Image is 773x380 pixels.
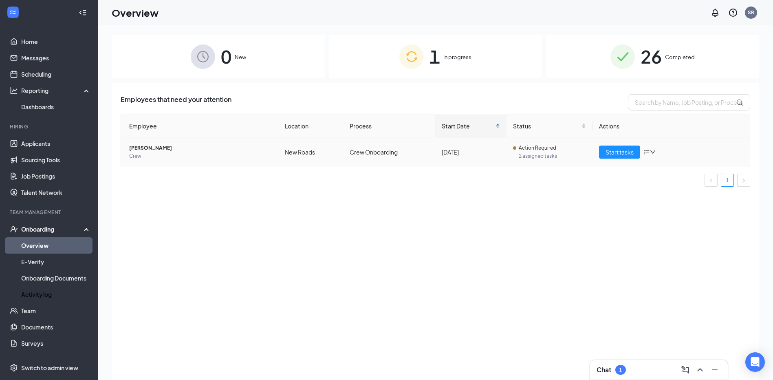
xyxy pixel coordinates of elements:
[21,33,91,50] a: Home
[710,8,720,18] svg: Notifications
[748,9,754,16] div: SR
[597,365,611,374] h3: Chat
[599,146,640,159] button: Start tasks
[9,8,17,16] svg: WorkstreamLogo
[681,365,690,375] svg: ComposeMessage
[21,66,91,82] a: Scheduling
[343,137,435,167] td: Crew Onboarding
[112,6,159,20] h1: Overview
[643,149,650,155] span: bars
[21,50,91,66] a: Messages
[221,42,231,71] span: 0
[129,144,272,152] span: [PERSON_NAME]
[728,8,738,18] svg: QuestionInfo
[513,122,580,130] span: Status
[10,364,18,372] svg: Settings
[21,135,91,152] a: Applicants
[21,364,78,372] div: Switch to admin view
[442,148,500,157] div: [DATE]
[606,148,634,157] span: Start tasks
[21,335,91,351] a: Surveys
[10,86,18,95] svg: Analysis
[121,115,278,137] th: Employee
[519,152,586,160] span: 2 assigned tasks
[708,363,721,376] button: Minimize
[737,174,750,187] li: Next Page
[507,115,592,137] th: Status
[278,115,344,137] th: Location
[235,53,246,61] span: New
[695,365,705,375] svg: ChevronUp
[10,225,18,233] svg: UserCheck
[429,42,440,71] span: 1
[665,53,695,61] span: Completed
[442,122,494,130] span: Start Date
[10,209,89,216] div: Team Management
[10,123,89,130] div: Hiring
[121,94,231,110] span: Employees that need your attention
[129,152,272,160] span: Crew
[21,168,91,184] a: Job Postings
[343,115,435,137] th: Process
[650,149,656,155] span: down
[741,178,746,183] span: right
[21,152,91,168] a: Sourcing Tools
[641,42,662,71] span: 26
[79,9,87,17] svg: Collapse
[710,365,720,375] svg: Minimize
[705,174,718,187] button: left
[21,184,91,201] a: Talent Network
[721,174,734,187] li: 1
[679,363,692,376] button: ComposeMessage
[721,174,733,186] a: 1
[21,319,91,335] a: Documents
[21,270,91,286] a: Onboarding Documents
[592,115,750,137] th: Actions
[705,174,718,187] li: Previous Page
[519,144,556,152] span: Action Required
[694,363,707,376] button: ChevronUp
[443,53,471,61] span: In progress
[21,225,84,233] div: Onboarding
[619,367,622,373] div: 1
[21,286,91,303] a: Activity log
[21,254,91,270] a: E-Verify
[21,303,91,319] a: Team
[278,137,344,167] td: New Roads
[737,174,750,187] button: right
[745,352,765,372] div: Open Intercom Messenger
[21,237,91,254] a: Overview
[21,86,91,95] div: Reporting
[628,94,750,110] input: Search by Name, Job Posting, or Process
[21,99,91,115] a: Dashboards
[709,178,714,183] span: left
